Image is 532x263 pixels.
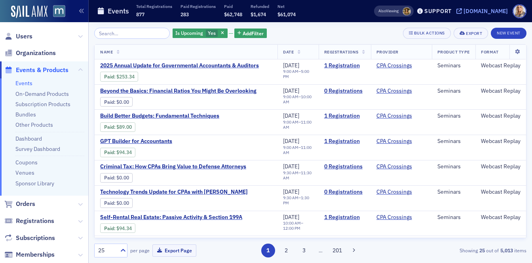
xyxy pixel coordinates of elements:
a: Dashboard [15,135,42,142]
div: Paid: 0 - $0 [100,97,133,107]
div: Paid: 1 - $9434 [100,148,135,157]
span: Add Filter [243,30,264,37]
span: Subscriptions [16,234,55,242]
strong: 5,013 [499,247,514,254]
time: 9:00 AM [283,119,298,125]
p: Paid Registrations [180,4,216,9]
a: 1 Registration [324,138,365,145]
span: : [104,74,116,80]
div: Bulk Actions [414,31,445,35]
span: [DATE] [283,163,299,170]
span: [DATE] [283,188,299,195]
a: Paid [104,149,114,155]
time: 9:30 AM [283,195,298,200]
div: Also [378,8,386,13]
span: $61,074 [277,11,296,17]
span: $89.00 [116,124,132,130]
button: Export Page [152,244,196,257]
div: Webcast Replay [481,62,521,69]
div: Seminars [437,214,470,221]
div: Paid: 0 - $0 [100,198,133,208]
a: Self-Rental Real Estate: Passive Activity & Section 199A [100,214,242,221]
span: CPA Crossings [376,138,426,145]
div: Paid: 1 - $25334 [100,72,138,81]
time: 9:30 AM [283,170,298,175]
div: – [283,170,313,181]
time: 11:00 AM [283,119,312,130]
a: CPA Crossings [376,163,412,170]
a: Events [15,80,32,87]
a: CPA Crossings [376,138,412,145]
button: Bulk Actions [403,28,451,39]
span: Criminal Tax: How CPAs Bring Value to Defense Attorneys [100,163,246,170]
a: Orders [4,200,35,208]
span: GPT Builder for Accountants [100,138,233,145]
span: CPA Crossings [376,189,426,196]
span: $94.34 [116,149,132,155]
button: 3 [297,244,311,257]
a: Organizations [4,49,56,57]
div: Seminars [437,88,470,95]
time: 11:00 AM [283,145,312,155]
a: Technology Trends Update for CPAs with [PERSON_NAME] [100,189,248,196]
span: $0.00 [116,175,129,181]
time: 10:00 AM [283,94,312,105]
a: CPA Crossings [376,214,412,221]
span: : [104,200,116,206]
span: Profile [513,4,526,18]
span: CPA Crossings [376,214,426,221]
span: 877 [136,11,144,17]
a: CPA Crossings [376,88,412,95]
a: Survey Dashboard [15,145,60,152]
span: Provider [376,49,399,55]
time: 10:00 AM [283,220,301,226]
div: Seminars [437,163,470,170]
span: Memberships [16,250,55,259]
p: Net [277,4,296,9]
a: 0 Registrations [324,163,365,170]
a: Paid [104,175,114,181]
span: Events & Products [16,66,68,74]
button: New Event [491,28,526,39]
a: Build Better Budgets: Fundamental Techniques [100,112,233,120]
span: Format [481,49,498,55]
span: Is Upcoming [175,30,203,36]
span: CPA Crossings [376,163,426,170]
a: Subscriptions [4,234,55,242]
input: Search… [94,28,170,39]
span: Registrations [324,49,359,55]
a: Sponsor Library [15,180,54,187]
a: Events & Products [4,66,68,74]
span: : [104,149,116,155]
strong: 25 [478,247,486,254]
div: Yes [173,29,228,38]
a: View Homepage [47,5,65,19]
div: – [283,221,313,231]
a: Paid [104,225,114,231]
button: Export [454,28,488,39]
span: [DATE] [283,213,299,221]
div: Paid: 1 - $8900 [100,122,135,132]
time: 9:00 AM [283,69,298,74]
a: 2025 Annual Update for Governmental Accountants & Auditors [100,62,259,69]
span: $253.34 [116,74,135,80]
a: Paid [104,74,114,80]
a: 0 Registrations [324,88,365,95]
div: Seminars [437,112,470,120]
div: 25 [98,246,116,255]
a: Venues [15,169,34,176]
span: [DATE] [283,112,299,119]
a: 0 Registrations [324,189,365,196]
span: CPA Crossings [376,112,426,120]
a: Paid [104,99,114,105]
img: SailAMX [11,6,47,18]
div: – [283,120,313,130]
div: Webcast Replay [481,88,521,95]
div: Webcast Replay [481,189,521,196]
time: 9:00 AM [283,94,298,99]
div: – [283,94,313,105]
div: Webcast Replay [481,214,521,221]
span: Orders [16,200,35,208]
